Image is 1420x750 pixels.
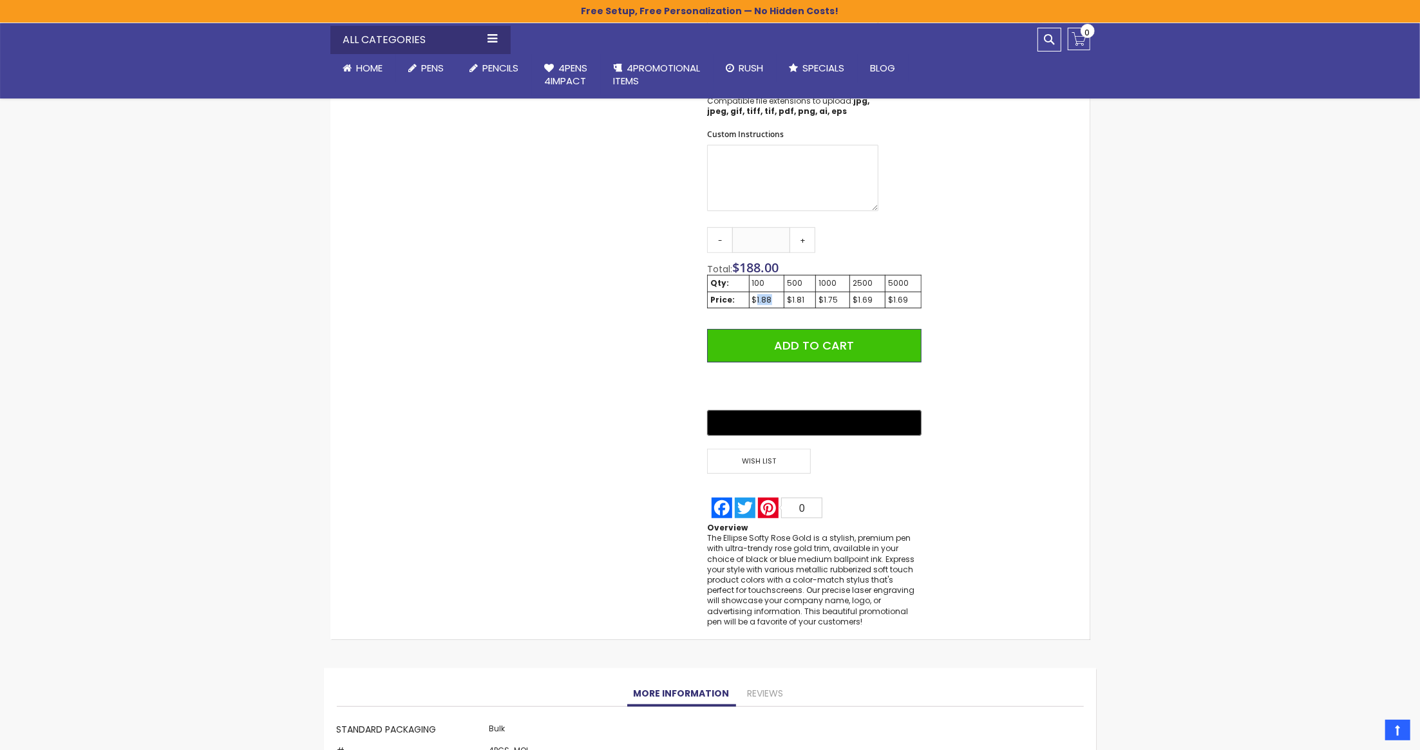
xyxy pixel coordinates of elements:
[871,61,896,75] span: Blog
[357,61,383,75] span: Home
[752,295,782,305] div: $1.88
[707,96,878,117] p: Compatible file extensions to upload:
[545,61,588,88] span: 4Pens 4impact
[732,259,779,276] span: $
[787,295,813,305] div: $1.81
[1068,28,1090,50] a: 0
[707,129,784,140] span: Custom Instructions
[799,503,805,514] span: 0
[707,410,921,436] button: Buy with GPay
[853,278,882,288] div: 2500
[1085,26,1090,39] span: 0
[739,61,764,75] span: Rush
[396,54,457,82] a: Pens
[532,54,601,96] a: 4Pens4impact
[757,498,824,518] a: Pinterest0
[330,54,396,82] a: Home
[714,54,777,82] a: Rush
[858,54,909,82] a: Blog
[707,522,748,533] strong: Overview
[457,54,532,82] a: Pencils
[601,54,714,96] a: 4PROMOTIONALITEMS
[330,26,511,54] div: All Categories
[819,278,847,288] div: 1000
[483,61,519,75] span: Pencils
[739,259,779,276] span: 188.00
[787,278,813,288] div: 500
[777,54,858,82] a: Specials
[707,263,732,276] span: Total:
[627,681,736,707] a: More Information
[614,61,701,88] span: 4PROMOTIONAL ITEMS
[734,498,757,518] a: Twitter
[707,449,814,474] a: Wish List
[803,61,845,75] span: Specials
[707,533,921,627] div: The Ellipse Softy Rose Gold is a stylish, premium pen with ultra-trendy rose gold trim, available...
[707,329,921,362] button: Add to Cart
[752,278,782,288] div: 100
[710,277,729,288] strong: Qty:
[1314,715,1420,750] iframe: Reseñas de Clientes en Google
[710,498,734,518] a: Facebook
[790,227,815,253] a: +
[741,681,790,707] a: Reviews
[486,720,578,742] td: Bulk
[775,337,855,353] span: Add to Cart
[707,95,869,117] strong: jpg, jpeg, gif, tiff, tif, pdf, png, ai, eps
[888,278,918,288] div: 5000
[707,372,921,401] iframe: PayPal
[888,295,918,305] div: $1.69
[853,295,882,305] div: $1.69
[337,720,486,742] th: Standard Packaging
[710,294,735,305] strong: Price:
[707,227,733,253] a: -
[819,295,847,305] div: $1.75
[707,449,810,474] span: Wish List
[422,61,444,75] span: Pens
